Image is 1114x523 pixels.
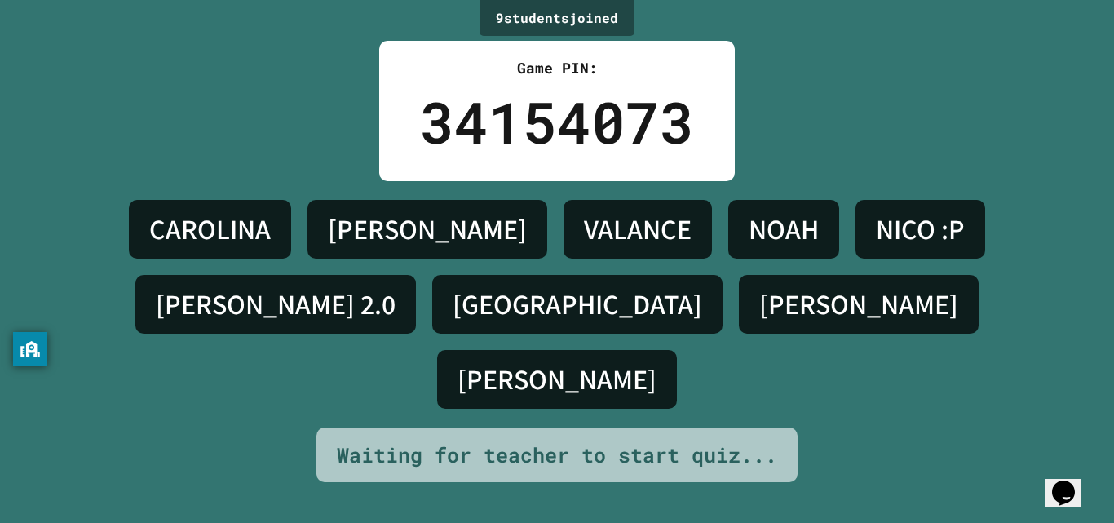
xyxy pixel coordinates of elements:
[337,440,777,471] div: Waiting for teacher to start quiz...
[13,332,47,366] button: privacy banner
[149,212,271,246] h4: CAROLINA
[1045,458,1098,507] iframe: chat widget
[458,362,656,397] h4: [PERSON_NAME]
[759,287,958,321] h4: [PERSON_NAME]
[420,57,694,79] div: Game PIN:
[584,212,692,246] h4: VALANCE
[328,212,527,246] h4: [PERSON_NAME]
[876,212,965,246] h4: NICO :P
[453,287,702,321] h4: [GEOGRAPHIC_DATA]
[749,212,819,246] h4: NOAH
[420,79,694,165] div: 34154073
[156,287,396,321] h4: [PERSON_NAME] 2.0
